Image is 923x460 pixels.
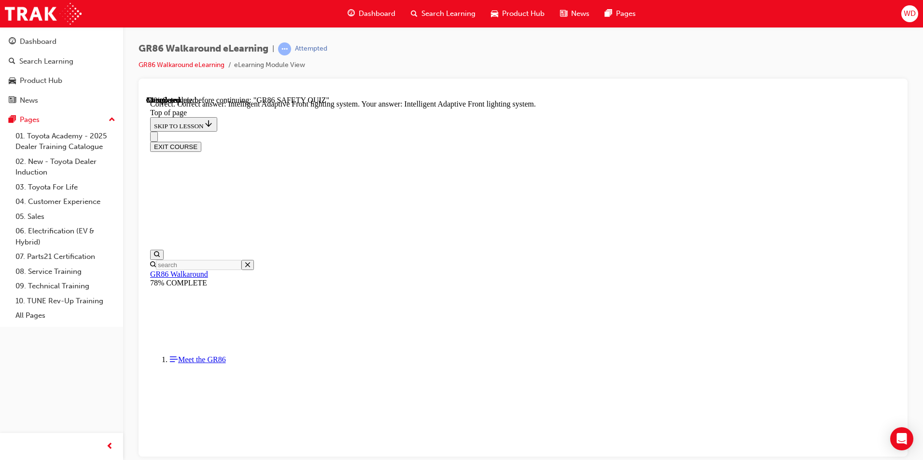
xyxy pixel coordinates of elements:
span: news-icon [9,96,16,105]
a: Search Learning [4,53,119,70]
span: Product Hub [502,8,545,19]
span: pages-icon [605,8,612,20]
div: Dashboard [20,36,56,47]
a: 06. Electrification (EV & Hybrid) [12,224,119,249]
a: 02. New - Toyota Dealer Induction [12,154,119,180]
button: SKIP TO LESSON [4,21,71,36]
span: car-icon [491,8,498,20]
span: Dashboard [359,8,395,19]
span: search-icon [411,8,418,20]
span: learningRecordVerb_ATTEMPT-icon [278,42,291,55]
a: 01. Toyota Academy - 2025 Dealer Training Catalogue [12,129,119,154]
button: EXIT COURSE [4,46,55,56]
a: 08. Service Training [12,264,119,279]
a: Dashboard [4,33,119,51]
button: Close search menu [95,164,108,174]
a: news-iconNews [552,4,597,24]
a: 03. Toyota For Life [12,180,119,195]
div: 78% COMPLETE [4,183,750,191]
a: GR86 Walkaround [4,174,62,182]
button: Close navigation menu [4,36,12,46]
a: News [4,92,119,109]
span: car-icon [9,77,16,85]
span: up-icon [109,114,115,126]
span: Search Learning [421,8,475,19]
div: Product Hub [20,75,62,86]
a: 05. Sales [12,209,119,224]
div: Top of page [4,13,750,21]
span: news-icon [560,8,567,20]
span: SKIP TO LESSON [8,27,67,34]
span: Pages [616,8,636,19]
div: Pages [20,114,40,125]
span: News [571,8,589,19]
span: GR86 Walkaround eLearning [139,43,268,54]
a: guage-iconDashboard [340,4,403,24]
a: 04. Customer Experience [12,194,119,209]
a: search-iconSearch Learning [403,4,483,24]
span: guage-icon [9,38,16,46]
button: WD [901,5,918,22]
span: pages-icon [9,116,16,124]
a: All Pages [12,308,119,323]
input: Search [10,164,95,174]
div: Correct. Correct answer: Intelligent Adaptive Front lighting system. Your answer: Intelligent Ada... [4,4,750,13]
span: | [272,43,274,54]
a: car-iconProduct Hub [483,4,552,24]
div: News [20,95,38,106]
a: 09. Technical Training [12,279,119,294]
div: Search Learning [19,56,73,67]
div: Attempted [295,44,327,54]
a: GR86 Walkaround eLearning [139,61,224,69]
span: search-icon [9,57,15,66]
a: 07. Parts21 Certification [12,249,119,264]
span: guage-icon [348,8,355,20]
span: prev-icon [106,441,113,453]
li: eLearning Module View [234,60,305,71]
a: 10. TUNE Rev-Up Training [12,294,119,309]
a: Product Hub [4,72,119,90]
button: Open search menu [4,154,17,164]
button: DashboardSearch LearningProduct HubNews [4,31,119,111]
span: WD [904,8,916,19]
img: Trak [5,3,82,25]
button: Pages [4,111,119,129]
a: pages-iconPages [597,4,643,24]
div: Open Intercom Messenger [890,427,913,450]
